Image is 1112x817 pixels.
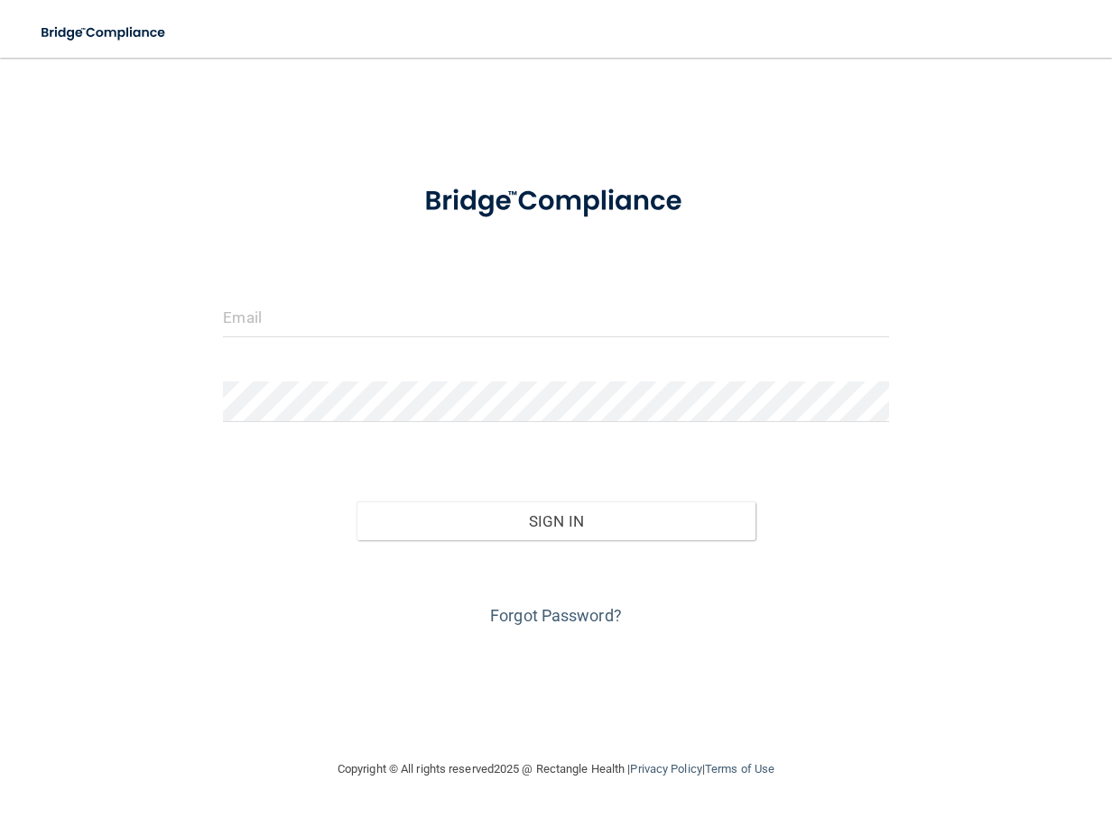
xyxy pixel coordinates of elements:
a: Privacy Policy [630,762,701,776]
a: Terms of Use [705,762,774,776]
a: Forgot Password? [490,606,622,625]
img: bridge_compliance_login_screen.278c3ca4.svg [27,14,181,51]
div: Copyright © All rights reserved 2025 @ Rectangle Health | | [227,740,885,798]
img: bridge_compliance_login_screen.278c3ca4.svg [396,166,716,237]
input: Email [223,297,888,337]
button: Sign In [357,501,755,541]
